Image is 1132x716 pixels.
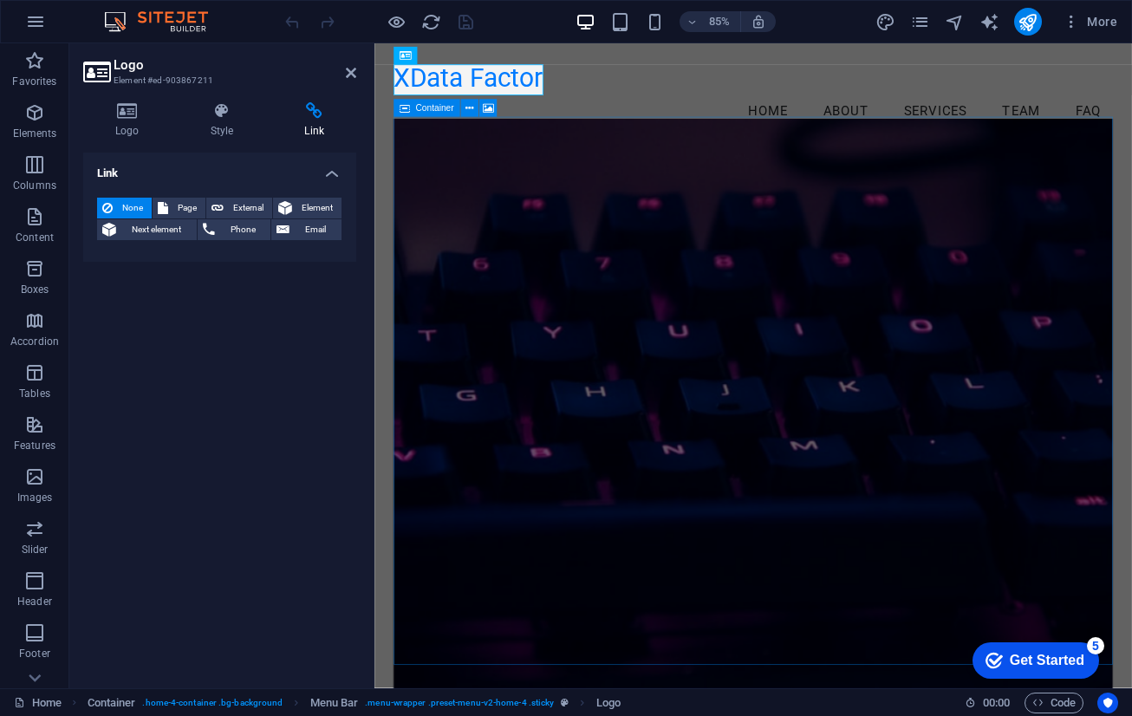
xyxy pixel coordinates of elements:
div: 5 [244,3,262,21]
p: Accordion [10,335,59,348]
span: Click to select. Double-click to edit [310,693,359,713]
button: More [1056,8,1124,36]
span: . home-4-container .bg-background [142,693,283,713]
button: pages [910,11,931,32]
i: This element is a customizable preset [561,698,569,707]
span: More [1063,13,1117,30]
i: Design (Ctrl+Alt+Y) [875,12,895,32]
i: Navigator [945,12,965,32]
span: Code [1032,693,1076,713]
span: Email [295,219,336,240]
i: Reload page [421,12,441,32]
i: Pages (Ctrl+Alt+S) [910,12,930,32]
button: reload [420,11,441,32]
p: Footer [19,647,50,661]
span: None [118,198,146,218]
button: publish [1014,8,1042,36]
span: Next element [121,219,192,240]
button: Element [273,198,342,218]
h4: Style [179,102,273,139]
a: Click to cancel selection. Double-click to open Pages [14,693,62,713]
button: Phone [198,219,271,240]
button: Email [271,219,342,240]
h6: Session time [965,693,1011,713]
p: Boxes [21,283,49,296]
button: text_generator [979,11,1000,32]
span: Page [173,198,200,218]
button: External [206,198,272,218]
h6: 85% [706,11,733,32]
p: Elements [13,127,57,140]
button: Usercentrics [1097,693,1118,713]
span: Element [297,198,336,218]
i: On resize automatically adjust zoom level to fit chosen device. [751,14,766,29]
i: Publish [1018,12,1038,32]
p: Images [17,491,53,504]
button: Code [1025,693,1083,713]
span: 00 00 [983,693,1010,713]
span: . menu-wrapper .preset-menu-v2-home-4 .sticky [365,693,554,713]
button: navigator [945,11,966,32]
p: Favorites [12,75,56,88]
span: : [995,696,998,709]
h3: Element #ed-903867211 [114,73,322,88]
p: Tables [19,387,50,400]
button: Page [153,198,205,218]
button: design [875,11,896,32]
span: Click to select. Double-click to edit [596,693,621,713]
div: Get Started 5 items remaining, 0% complete [130,9,257,45]
button: Next element [97,219,197,240]
span: Container [415,104,453,113]
p: Content [16,231,54,244]
button: None [97,198,152,218]
button: 85% [680,11,741,32]
h4: Logo [83,102,179,139]
h2: Logo [114,57,356,73]
div: Get Started [167,19,242,35]
h4: Link [83,153,356,184]
span: External [229,198,267,218]
img: Editor Logo [100,11,230,32]
p: Header [17,595,52,609]
p: Slider [22,543,49,557]
span: Phone [220,219,266,240]
h4: Link [272,102,356,139]
i: AI Writer [979,12,999,32]
p: Columns [13,179,56,192]
p: Features [14,439,55,452]
button: Click here to leave preview mode and continue editing [386,11,407,32]
span: Click to select. Double-click to edit [88,693,136,713]
nav: breadcrumb [88,693,621,713]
